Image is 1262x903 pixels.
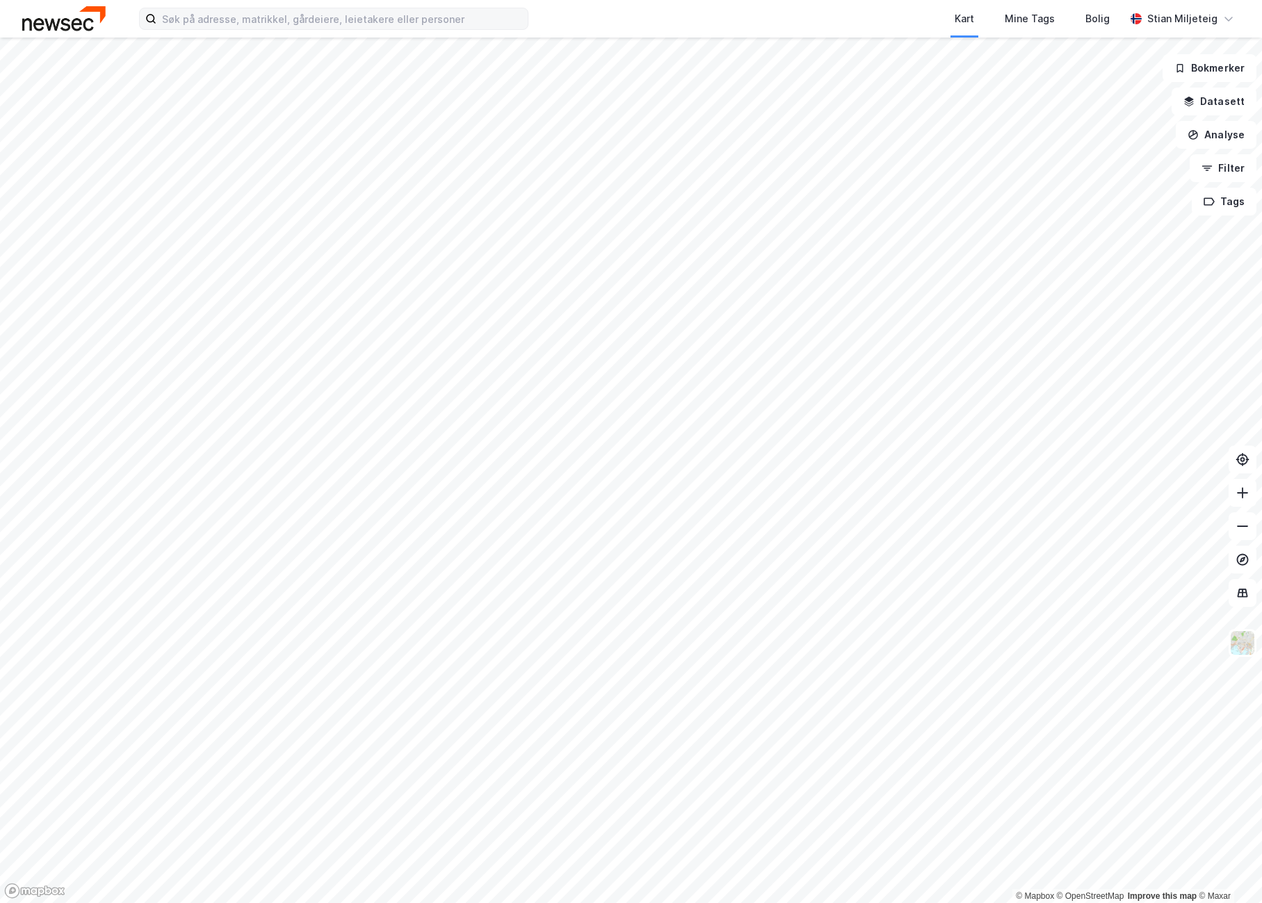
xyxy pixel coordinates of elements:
iframe: Chat Widget [1192,836,1262,903]
div: Bolig [1085,10,1110,27]
div: Mine Tags [1005,10,1055,27]
div: Kontrollprogram for chat [1192,836,1262,903]
div: Stian Miljeteig [1147,10,1217,27]
input: Søk på adresse, matrikkel, gårdeiere, leietakere eller personer [156,8,528,29]
img: newsec-logo.f6e21ccffca1b3a03d2d.png [22,6,106,31]
div: Kart [955,10,974,27]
